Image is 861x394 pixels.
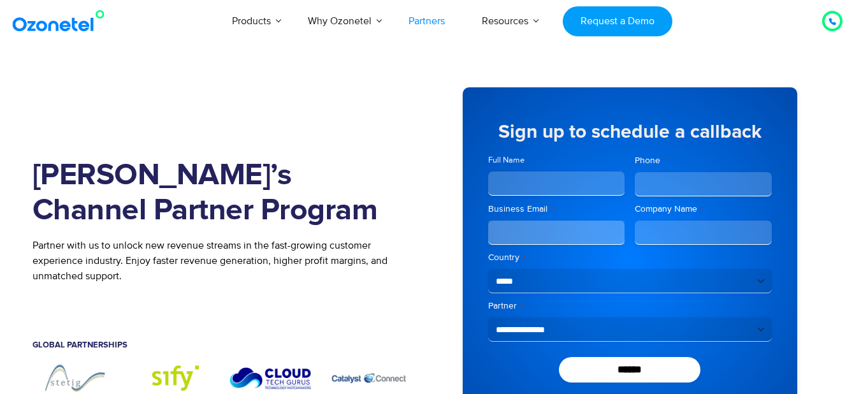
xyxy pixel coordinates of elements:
p: Partner with us to unlock new revenue streams in the fast-growing customer experience industry. E... [33,238,412,284]
h5: Global Partnerships [33,341,412,349]
label: Company Name [635,203,772,215]
div: 5 / 7 [130,362,215,393]
div: 4 / 7 [33,362,118,393]
div: 7 / 7 [326,362,412,393]
h1: [PERSON_NAME]’s Channel Partner Program [33,158,412,228]
img: Sify [130,362,215,393]
a: Request a Demo [563,6,672,36]
label: Business Email [488,203,625,215]
img: Stetig [33,362,118,393]
img: CloubTech [228,362,314,393]
label: Country [488,251,772,264]
img: CatalystConnect [326,362,412,393]
div: 6 / 7 [228,362,314,393]
label: Phone [635,154,772,167]
label: Partner [488,300,772,312]
label: Full Name [488,154,625,166]
div: Image Carousel [33,362,412,393]
h5: Sign up to schedule a callback [488,122,772,142]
